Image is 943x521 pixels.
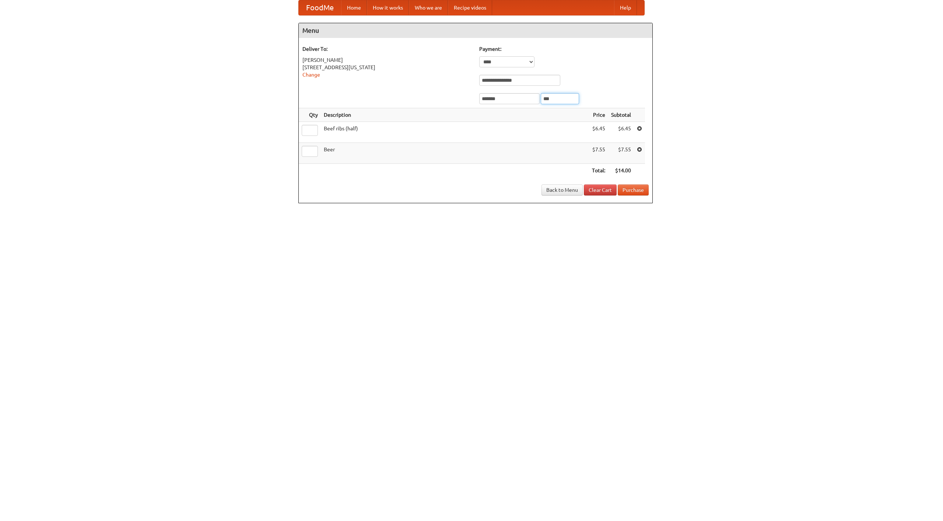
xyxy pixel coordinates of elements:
[321,108,589,122] th: Description
[608,122,634,143] td: $6.45
[589,108,608,122] th: Price
[614,0,637,15] a: Help
[367,0,409,15] a: How it works
[448,0,492,15] a: Recipe videos
[608,164,634,177] th: $14.00
[409,0,448,15] a: Who we are
[584,184,617,196] a: Clear Cart
[541,184,583,196] a: Back to Menu
[321,143,589,164] td: Beer
[341,0,367,15] a: Home
[608,108,634,122] th: Subtotal
[589,122,608,143] td: $6.45
[618,184,649,196] button: Purchase
[479,45,649,53] h5: Payment:
[299,108,321,122] th: Qty
[299,0,341,15] a: FoodMe
[302,56,472,64] div: [PERSON_NAME]
[302,64,472,71] div: [STREET_ADDRESS][US_STATE]
[299,23,652,38] h4: Menu
[302,72,320,78] a: Change
[589,143,608,164] td: $7.55
[302,45,472,53] h5: Deliver To:
[589,164,608,177] th: Total:
[608,143,634,164] td: $7.55
[321,122,589,143] td: Beef ribs (half)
